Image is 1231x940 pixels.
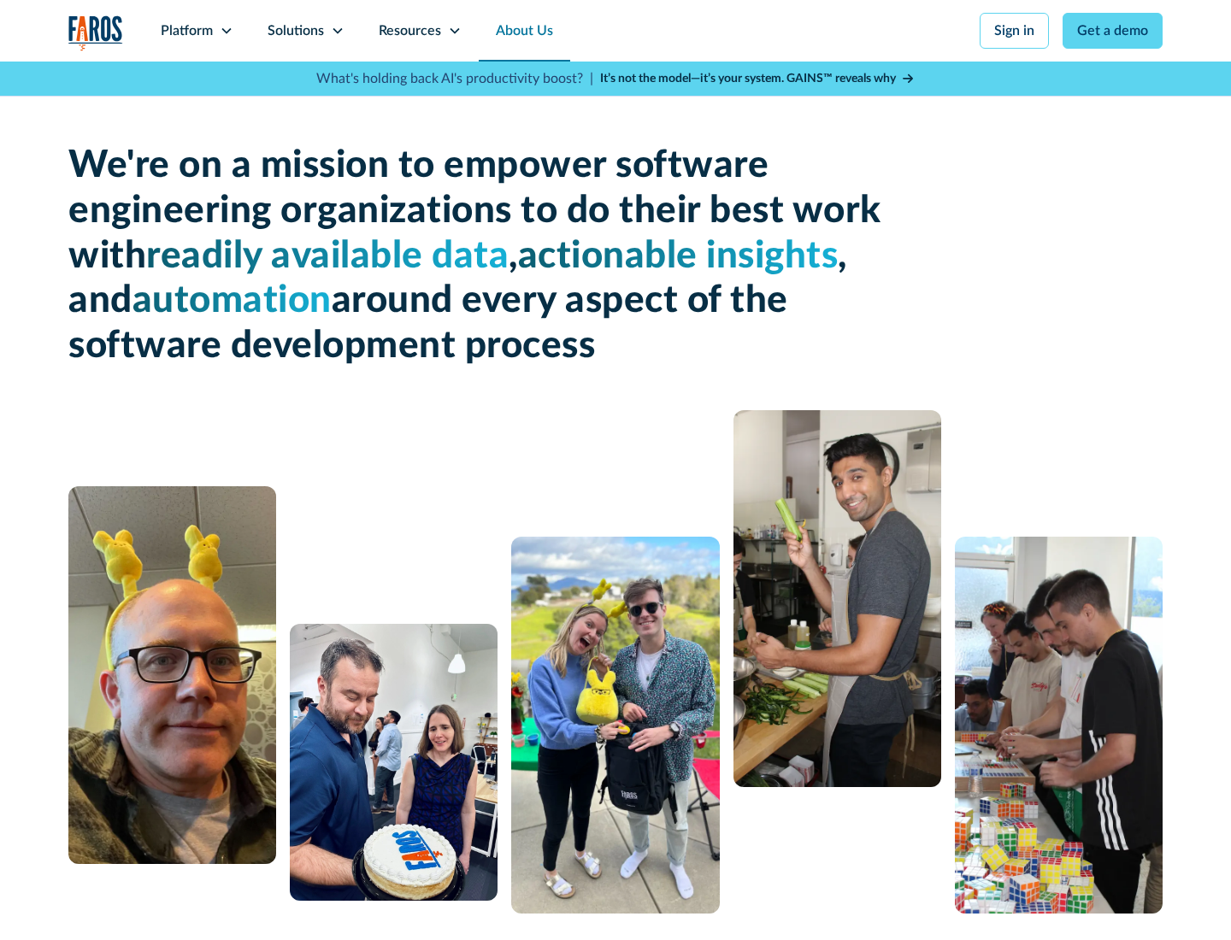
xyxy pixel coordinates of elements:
[133,282,332,320] span: automation
[955,537,1163,914] img: 5 people constructing a puzzle from Rubik's cubes
[268,21,324,41] div: Solutions
[68,15,123,50] a: home
[600,73,896,85] strong: It’s not the model—it’s your system. GAINS™ reveals why
[68,15,123,50] img: Logo of the analytics and reporting company Faros.
[161,21,213,41] div: Platform
[733,410,941,787] img: man cooking with celery
[68,144,889,369] h1: We're on a mission to empower software engineering organizations to do their best work with , , a...
[1063,13,1163,49] a: Get a demo
[146,238,509,275] span: readily available data
[980,13,1049,49] a: Sign in
[518,238,839,275] span: actionable insights
[316,68,593,89] p: What's holding back AI's productivity boost? |
[68,486,276,864] img: A man with glasses and a bald head wearing a yellow bunny headband.
[379,21,441,41] div: Resources
[511,537,719,914] img: A man and a woman standing next to each other.
[600,70,915,88] a: It’s not the model—it’s your system. GAINS™ reveals why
